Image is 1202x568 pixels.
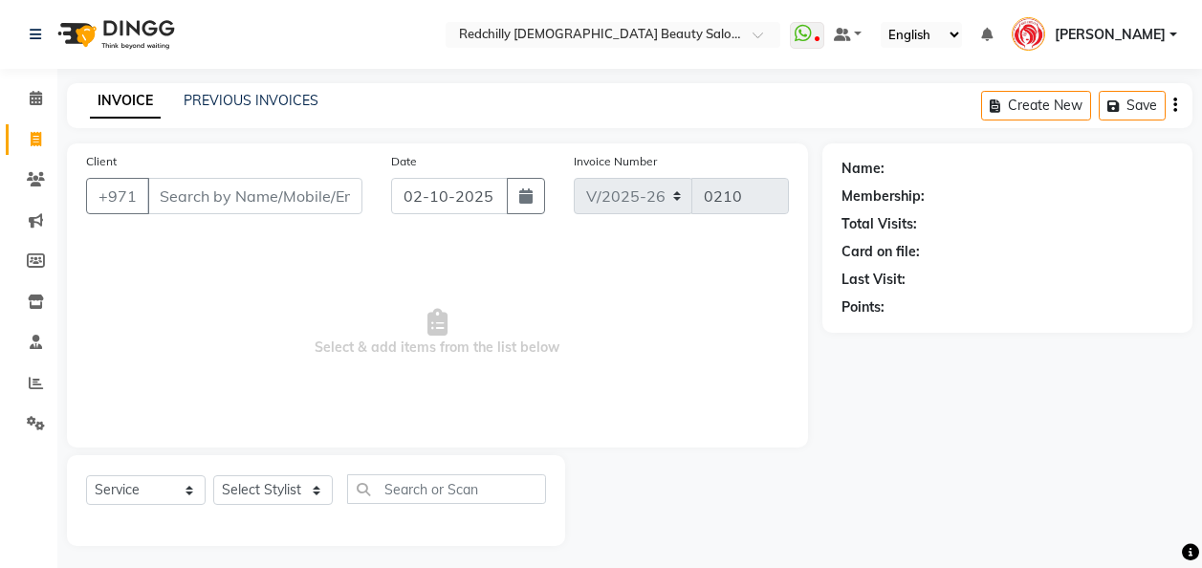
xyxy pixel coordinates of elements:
label: Client [86,153,117,170]
input: Search or Scan [347,474,546,504]
label: Date [391,153,417,170]
div: Name: [841,159,885,179]
span: [PERSON_NAME] [1055,25,1166,45]
a: INVOICE [90,84,161,119]
button: +971 [86,178,149,214]
div: Points: [841,297,885,317]
img: logo [49,8,180,61]
div: Membership: [841,186,925,207]
label: Invoice Number [574,153,657,170]
span: Select & add items from the list below [86,237,789,428]
button: Save [1099,91,1166,120]
img: Geraldine [1012,17,1045,51]
input: Search by Name/Mobile/Email/Code [147,178,362,214]
button: Create New [981,91,1091,120]
div: Card on file: [841,242,920,262]
a: PREVIOUS INVOICES [184,92,318,109]
div: Total Visits: [841,214,917,234]
div: Last Visit: [841,270,906,290]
